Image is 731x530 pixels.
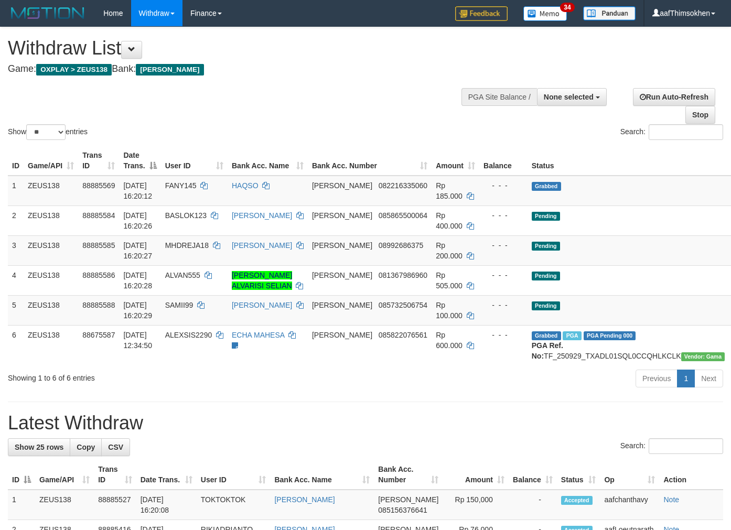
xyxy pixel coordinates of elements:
[119,146,160,176] th: Date Trans.: activate to sort column descending
[232,211,292,220] a: [PERSON_NAME]
[378,495,438,504] span: [PERSON_NAME]
[620,438,723,454] label: Search:
[379,181,427,190] span: Copy 082216335060 to clipboard
[479,146,528,176] th: Balance
[70,438,102,456] a: Copy
[528,146,729,176] th: Status
[649,124,723,140] input: Search:
[8,438,70,456] a: Show 25 rows
[165,331,212,339] span: ALEXSIS2290
[8,5,88,21] img: MOTION_logo.png
[532,272,560,280] span: Pending
[379,211,427,220] span: Copy 085865500064 to clipboard
[659,460,723,490] th: Action
[312,241,372,250] span: [PERSON_NAME]
[123,181,152,200] span: [DATE] 16:20:12
[197,460,271,490] th: User ID: activate to sort column ascending
[312,331,372,339] span: [PERSON_NAME]
[681,352,725,361] span: Vendor URL: https://trx31.1velocity.biz
[24,295,78,325] td: ZEUS138
[78,146,119,176] th: Trans ID: activate to sort column ascending
[123,241,152,260] span: [DATE] 16:20:27
[8,38,477,59] h1: Withdraw List
[583,6,636,20] img: panduan.png
[663,495,679,504] a: Note
[197,490,271,520] td: TOKTOKTOK
[560,3,574,12] span: 34
[461,88,537,106] div: PGA Site Balance /
[436,271,463,290] span: Rp 505.000
[633,88,715,106] a: Run Auto-Refresh
[8,64,477,74] h4: Game: Bank:
[24,265,78,295] td: ZEUS138
[528,325,729,365] td: TF_250929_TXADL01SQL0CCQHLKCLK
[436,211,463,230] span: Rp 400.000
[532,341,563,360] b: PGA Ref. No:
[537,88,607,106] button: None selected
[24,146,78,176] th: Game/API: activate to sort column ascending
[483,330,523,340] div: - - -
[8,205,24,235] td: 2
[312,211,372,220] span: [PERSON_NAME]
[8,235,24,265] td: 3
[136,490,197,520] td: [DATE] 16:20:08
[8,176,24,206] td: 1
[274,495,335,504] a: [PERSON_NAME]
[436,331,463,350] span: Rp 600.000
[8,490,35,520] td: 1
[379,301,427,309] span: Copy 085732506754 to clipboard
[379,271,427,279] span: Copy 081367986960 to clipboard
[312,301,372,309] span: [PERSON_NAME]
[694,370,723,387] a: Next
[123,271,152,290] span: [DATE] 16:20:28
[8,413,723,434] h1: Latest Withdraw
[36,64,112,75] span: OXPLAY > ZEUS138
[82,331,115,339] span: 88675587
[165,301,193,309] span: SAMII99
[532,301,560,310] span: Pending
[270,460,374,490] th: Bank Acc. Name: activate to sort column ascending
[35,460,94,490] th: Game/API: activate to sort column ascending
[232,271,292,290] a: [PERSON_NAME] ALVARISI SELIAN
[94,460,136,490] th: Trans ID: activate to sort column ascending
[165,211,207,220] span: BASLOK123
[436,181,463,200] span: Rp 185.000
[620,124,723,140] label: Search:
[165,241,209,250] span: MHDREJA18
[24,176,78,206] td: ZEUS138
[483,270,523,280] div: - - -
[82,301,115,309] span: 88885588
[8,295,24,325] td: 5
[165,271,200,279] span: ALVAN555
[532,212,560,221] span: Pending
[544,93,594,101] span: None selected
[15,443,63,451] span: Show 25 rows
[24,325,78,365] td: ZEUS138
[165,181,197,190] span: FANY145
[561,496,593,505] span: Accepted
[232,331,284,339] a: ECHA MAHESA
[8,460,35,490] th: ID: activate to sort column descending
[8,124,88,140] label: Show entries
[532,331,561,340] span: Grabbed
[94,490,136,520] td: 88885527
[436,301,463,320] span: Rp 100.000
[436,241,463,260] span: Rp 200.000
[232,241,292,250] a: [PERSON_NAME]
[483,210,523,221] div: - - -
[232,181,259,190] a: HAQSO
[532,242,560,251] span: Pending
[101,438,130,456] a: CSV
[8,146,24,176] th: ID
[123,331,152,350] span: [DATE] 12:34:50
[379,331,427,339] span: Copy 085822076561 to clipboard
[312,271,372,279] span: [PERSON_NAME]
[161,146,228,176] th: User ID: activate to sort column ascending
[123,211,152,230] span: [DATE] 16:20:26
[82,271,115,279] span: 88885586
[379,241,424,250] span: Copy 08992686375 to clipboard
[26,124,66,140] select: Showentries
[77,443,95,451] span: Copy
[8,325,24,365] td: 6
[483,240,523,251] div: - - -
